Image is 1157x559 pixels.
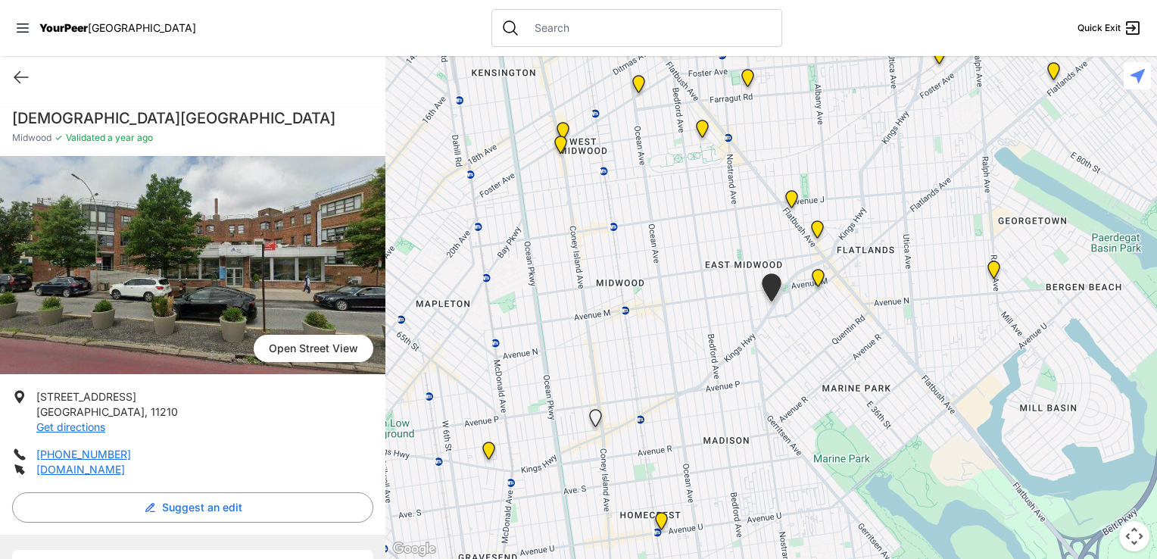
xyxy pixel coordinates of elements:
span: ✓ [55,132,63,144]
span: Quick Exit [1077,22,1121,34]
span: Suggest an edit [162,500,242,515]
div: Brooklyn, Pantry [646,506,677,542]
a: Open this area in Google Maps (opens a new window) [389,539,439,559]
button: Map camera controls [1119,521,1149,551]
span: [GEOGRAPHIC_DATA] [88,21,196,34]
div: Campus Pantry, 312 Student Center [687,114,718,150]
input: Search [525,20,772,36]
span: Validated [66,132,105,143]
h1: [DEMOGRAPHIC_DATA][GEOGRAPHIC_DATA] [12,108,373,129]
span: [STREET_ADDRESS] [36,390,136,403]
a: [DOMAIN_NAME] [36,463,125,476]
span: [GEOGRAPHIC_DATA] [36,405,145,418]
button: Suggest an edit [12,492,373,523]
a: YourPeer[GEOGRAPHIC_DATA] [39,23,196,33]
span: a year ago [105,132,153,143]
a: Get directions [36,420,105,433]
img: Google [389,539,439,559]
span: Open Street View [254,335,373,362]
span: , [145,405,148,418]
span: YourPeer [39,21,88,34]
span: 11210 [151,405,178,418]
a: [PHONE_NUMBER] [36,448,131,461]
span: Midwood [12,132,51,144]
a: Quick Exit [1077,19,1142,37]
